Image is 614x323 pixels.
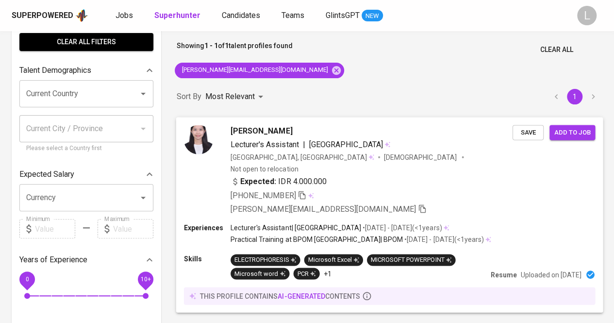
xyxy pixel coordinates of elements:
p: Sort By [177,91,201,102]
p: +1 [324,269,332,278]
a: [PERSON_NAME]Lecturer's Assistant|[GEOGRAPHIC_DATA][GEOGRAPHIC_DATA], [GEOGRAPHIC_DATA][DEMOGRAPH... [177,118,602,312]
span: [PERSON_NAME] [231,125,292,136]
div: MICROSOFT POWERPOINT [371,255,451,265]
a: Teams [282,10,306,22]
img: ed97f90494cc9753fad2c69efdb5b81e.jpg [184,125,213,154]
div: Superpowered [12,10,73,21]
span: NEW [362,11,383,21]
p: Experiences [184,223,231,233]
p: Uploaded on [DATE] [521,270,581,279]
p: this profile contains contents [200,291,360,301]
span: 0 [25,276,29,283]
div: IDR 4.000.000 [231,175,327,187]
p: Most Relevant [205,91,255,102]
button: Open [136,87,150,101]
button: Save [513,125,544,140]
p: Talent Demographics [19,65,91,76]
span: Clear All filters [27,36,146,48]
input: Value [35,219,75,238]
span: GlintsGPT [326,11,360,20]
b: Superhunter [154,11,200,20]
span: Lecturer's Assistant [231,139,299,149]
div: L [577,6,597,25]
div: Microsoft word [234,269,285,278]
b: 1 - 1 [204,42,218,50]
button: Clear All filters [19,33,153,51]
span: 10+ [140,276,150,283]
input: Value [113,219,153,238]
div: Microsoft Excel [308,255,359,265]
p: Lecturer's Assistant | [GEOGRAPHIC_DATA] [231,223,361,233]
div: Most Relevant [205,88,266,106]
div: ELECTROPHORESIS [234,255,296,265]
p: Resume [491,270,517,279]
span: [PERSON_NAME][EMAIL_ADDRESS][DOMAIN_NAME] [231,204,416,213]
p: Years of Experience [19,254,87,266]
a: GlintsGPT NEW [326,10,383,22]
button: page 1 [567,89,582,104]
b: Expected: [240,175,276,187]
nav: pagination navigation [547,89,602,104]
b: 1 [225,42,229,50]
p: Expected Salary [19,169,74,180]
button: Add to job [549,125,595,140]
span: [PHONE_NUMBER] [231,190,296,200]
span: Add to job [554,127,590,138]
div: Years of Experience [19,250,153,270]
span: AI-generated [278,292,325,300]
div: Talent Demographics [19,61,153,80]
a: Candidates [222,10,262,22]
span: Candidates [222,11,260,20]
span: | [302,138,305,150]
p: Skills [184,254,231,264]
div: [PERSON_NAME][EMAIL_ADDRESS][DOMAIN_NAME] [175,63,344,78]
span: Save [517,127,539,138]
p: • [DATE] - [DATE] ( <1 years ) [361,223,442,233]
div: PCR [297,269,315,278]
span: [PERSON_NAME][EMAIL_ADDRESS][DOMAIN_NAME] [175,66,334,75]
p: • [DATE] - [DATE] ( <1 years ) [403,235,483,244]
span: [DEMOGRAPHIC_DATA] [384,152,458,162]
p: Please select a Country first [26,144,147,153]
button: Open [136,191,150,204]
img: app logo [75,8,88,23]
a: Superhunter [154,10,202,22]
p: Showing of talent profiles found [177,41,293,59]
button: Clear All [536,41,577,59]
a: Jobs [116,10,135,22]
a: Superpoweredapp logo [12,8,88,23]
p: Practical Training at BPOM [GEOGRAPHIC_DATA] | BPOM [231,235,403,244]
div: Expected Salary [19,165,153,184]
span: [GEOGRAPHIC_DATA] [309,139,383,149]
span: Clear All [540,44,573,56]
p: Not open to relocation [231,164,298,173]
span: Teams [282,11,304,20]
div: [GEOGRAPHIC_DATA], [GEOGRAPHIC_DATA] [231,152,374,162]
span: Jobs [116,11,133,20]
